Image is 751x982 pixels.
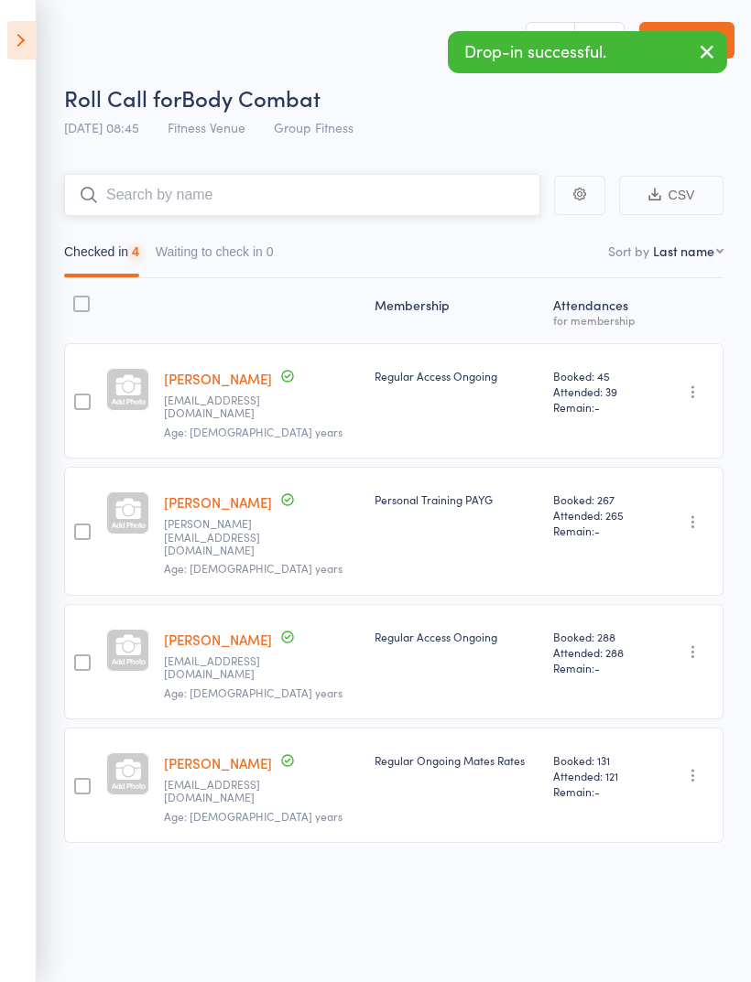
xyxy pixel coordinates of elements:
[553,383,643,399] span: Attended: 39
[553,491,643,507] span: Booked: 267
[553,768,643,783] span: Attended: 121
[608,242,649,260] label: Sort by
[164,753,272,772] a: [PERSON_NAME]
[164,369,272,388] a: [PERSON_NAME]
[164,492,272,512] a: [PERSON_NAME]
[553,660,643,675] span: Remain:
[132,244,139,259] div: 4
[267,244,274,259] div: 0
[164,808,343,824] span: Age: [DEMOGRAPHIC_DATA] years
[168,118,245,136] span: Fitness Venue
[64,235,139,277] button: Checked in4
[546,286,650,335] div: Atten­dances
[64,118,139,136] span: [DATE] 08:45
[375,491,539,507] div: Personal Training PAYG
[553,507,643,523] span: Attended: 265
[594,399,600,415] span: -
[594,523,600,538] span: -
[164,685,343,700] span: Age: [DEMOGRAPHIC_DATA] years
[164,560,343,576] span: Age: [DEMOGRAPHIC_DATA] years
[164,630,272,649] a: [PERSON_NAME]
[594,660,600,675] span: -
[553,368,643,383] span: Booked: 45
[164,778,283,804] small: jarline.padayon@gmail.com
[164,654,283,681] small: karlamoran07@hotmail.com
[448,31,727,73] div: Drop-in successful.
[375,752,539,768] div: Regular Ongoing Mates Rates
[553,399,643,415] span: Remain:
[375,629,539,644] div: Regular Access Ongoing
[367,286,547,335] div: Membership
[594,783,600,799] span: -
[553,523,643,538] span: Remain:
[653,242,714,260] div: Last name
[164,424,343,439] span: Age: [DEMOGRAPHIC_DATA] years
[553,629,643,644] span: Booked: 288
[639,22,735,59] a: Exit roll call
[553,752,643,768] span: Booked: 131
[164,517,283,556] small: racheljmillard@hotmail.com
[553,783,643,799] span: Remain:
[181,82,321,113] span: Body Combat
[64,82,181,113] span: Roll Call for
[375,368,539,383] div: Regular Access Ongoing
[274,118,354,136] span: Group Fitness
[553,644,643,660] span: Attended: 288
[164,394,283,420] small: Dhyvonen@hotmail.com
[64,174,540,216] input: Search by name
[156,235,274,277] button: Waiting to check in0
[553,314,643,326] div: for membership
[619,176,724,215] button: CSV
